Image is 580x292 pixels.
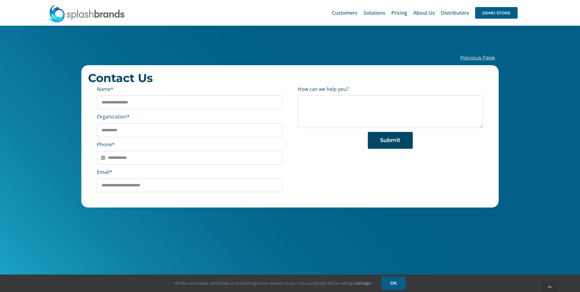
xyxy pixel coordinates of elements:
[97,113,130,120] label: Organization
[174,280,372,286] span: Hi! We use cookies, which help us show things more relevant to you. You can disable this in setti...
[441,3,469,23] a: Distributors
[111,86,113,92] abbr: required
[97,141,115,148] label: Phone
[332,3,357,23] a: Customers
[364,10,385,15] span: Solutions
[413,10,435,15] span: About Us
[109,169,112,175] abbr: required
[441,10,469,15] span: Distributors
[460,55,495,61] a: Previous Page
[112,141,115,148] abbr: required
[380,137,401,144] span: Submit
[381,277,406,290] a: OK
[332,10,357,15] span: Customers
[332,3,518,23] nav: Main Menu Sticky
[475,7,518,19] span: DEMO STORE
[127,113,130,120] abbr: required
[475,3,518,23] a: DEMO STORE
[368,132,413,149] button: Submit
[391,3,407,23] a: Pricing
[298,86,349,92] label: How can we help you?
[355,280,372,286] a: Settings
[391,10,407,15] span: Pricing
[97,86,113,92] label: Name
[88,72,492,84] h2: Contact Us
[97,169,112,175] label: Email
[49,4,125,23] img: SplashBrands.com Logo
